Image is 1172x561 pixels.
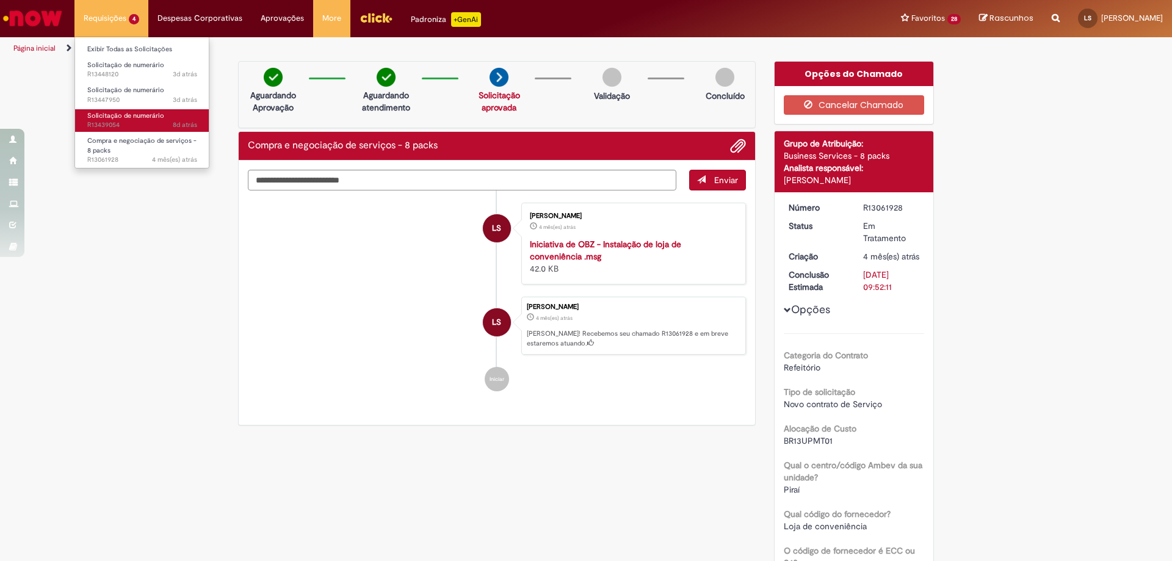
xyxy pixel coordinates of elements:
a: Solicitação aprovada [479,90,520,113]
div: Em Tratamento [863,220,920,244]
div: 15/05/2025 11:51:51 [863,250,920,262]
a: Página inicial [13,43,56,53]
span: BR13UPMT01 [784,435,833,446]
dt: Número [780,201,855,214]
ul: Trilhas de página [9,37,772,60]
span: 4 mês(es) atrás [539,223,576,231]
span: Refeitório [784,362,820,373]
span: LS [492,214,501,243]
img: check-circle-green.png [377,68,396,87]
time: 22/08/2025 10:32:17 [173,120,197,129]
span: 4 [129,14,139,24]
span: R13061928 [87,155,197,165]
time: 15/05/2025 11:51:51 [863,251,919,262]
a: Aberto R13061928 : Compra e negociação de serviços - 8 packs [75,134,209,161]
b: Qual código do fornecedor? [784,509,891,519]
button: Cancelar Chamado [784,95,925,115]
div: Lyvia Senna Teixeira Da Silva [483,308,511,336]
div: [PERSON_NAME] [530,212,733,220]
dt: Criação [780,250,855,262]
b: Qual o centro/código Ambev da sua unidade? [784,460,922,483]
b: Tipo de solicitação [784,386,855,397]
a: Aberto R13439054 : Solicitação de numerário [75,109,209,132]
div: 42.0 KB [530,238,733,275]
div: Padroniza [411,12,481,27]
a: Rascunhos [979,13,1033,24]
img: click_logo_yellow_360x200.png [360,9,392,27]
a: Exibir Todas as Solicitações [75,43,209,56]
span: Loja de conveniência [784,521,867,532]
span: Enviar [714,175,738,186]
div: Business Services - 8 packs [784,150,925,162]
span: R13448120 [87,70,197,79]
img: ServiceNow [1,6,64,31]
time: 26/08/2025 11:48:19 [173,95,197,104]
time: 15/05/2025 11:51:51 [536,314,573,322]
button: Enviar [689,170,746,190]
span: Solicitação de numerário [87,60,164,70]
div: Analista responsável: [784,162,925,174]
ul: Requisições [74,37,209,168]
h2: Compra e negociação de serviços - 8 packs Histórico de tíquete [248,140,438,151]
span: Favoritos [911,12,945,24]
img: img-circle-grey.png [602,68,621,87]
img: arrow-next.png [490,68,508,87]
span: Solicitação de numerário [87,85,164,95]
p: Validação [594,90,630,102]
span: R13439054 [87,120,197,130]
span: R13447950 [87,95,197,105]
time: 15/05/2025 11:51:43 [539,223,576,231]
div: R13061928 [863,201,920,214]
span: LS [1084,14,1091,22]
div: [PERSON_NAME] [527,303,739,311]
b: Alocação de Custo [784,423,856,434]
p: Concluído [706,90,745,102]
span: Aprovações [261,12,304,24]
div: [DATE] 09:52:11 [863,269,920,293]
span: 4 mês(es) atrás [863,251,919,262]
time: 26/08/2025 12:19:42 [173,70,197,79]
span: 28 [947,14,961,24]
dt: Status [780,220,855,232]
span: Piraí [784,484,800,495]
button: Adicionar anexos [730,138,746,154]
p: [PERSON_NAME]! Recebemos seu chamado R13061928 e em breve estaremos atuando. [527,329,739,348]
div: Grupo de Atribuição: [784,137,925,150]
span: 3d atrás [173,70,197,79]
img: img-circle-grey.png [715,68,734,87]
span: Solicitação de numerário [87,111,164,120]
p: +GenAi [451,12,481,27]
div: Opções do Chamado [775,62,934,86]
span: 4 mês(es) atrás [536,314,573,322]
span: Compra e negociação de serviços - 8 packs [87,136,197,155]
time: 15/05/2025 11:51:52 [152,155,197,164]
span: LS [492,308,501,337]
span: Novo contrato de Serviço [784,399,882,410]
div: Lyvia Senna Teixeira Da Silva [483,214,511,242]
span: 4 mês(es) atrás [152,155,197,164]
span: Requisições [84,12,126,24]
span: Despesas Corporativas [157,12,242,24]
dt: Conclusão Estimada [780,269,855,293]
span: More [322,12,341,24]
img: check-circle-green.png [264,68,283,87]
span: 8d atrás [173,120,197,129]
p: Aguardando atendimento [356,89,416,114]
span: [PERSON_NAME] [1101,13,1163,23]
a: Aberto R13447950 : Solicitação de numerário [75,84,209,106]
textarea: Digite sua mensagem aqui... [248,170,676,190]
span: 3d atrás [173,95,197,104]
a: Aberto R13448120 : Solicitação de numerário [75,59,209,81]
span: Rascunhos [989,12,1033,24]
b: Categoria do Contrato [784,350,868,361]
li: Lyvia Senna Teixeira Da Silva [248,297,746,355]
ul: Histórico de tíquete [248,190,746,404]
p: Aguardando Aprovação [244,89,303,114]
div: [PERSON_NAME] [784,174,925,186]
a: Iniciativa de OBZ - Instalação de loja de conveniência .msg [530,239,681,262]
